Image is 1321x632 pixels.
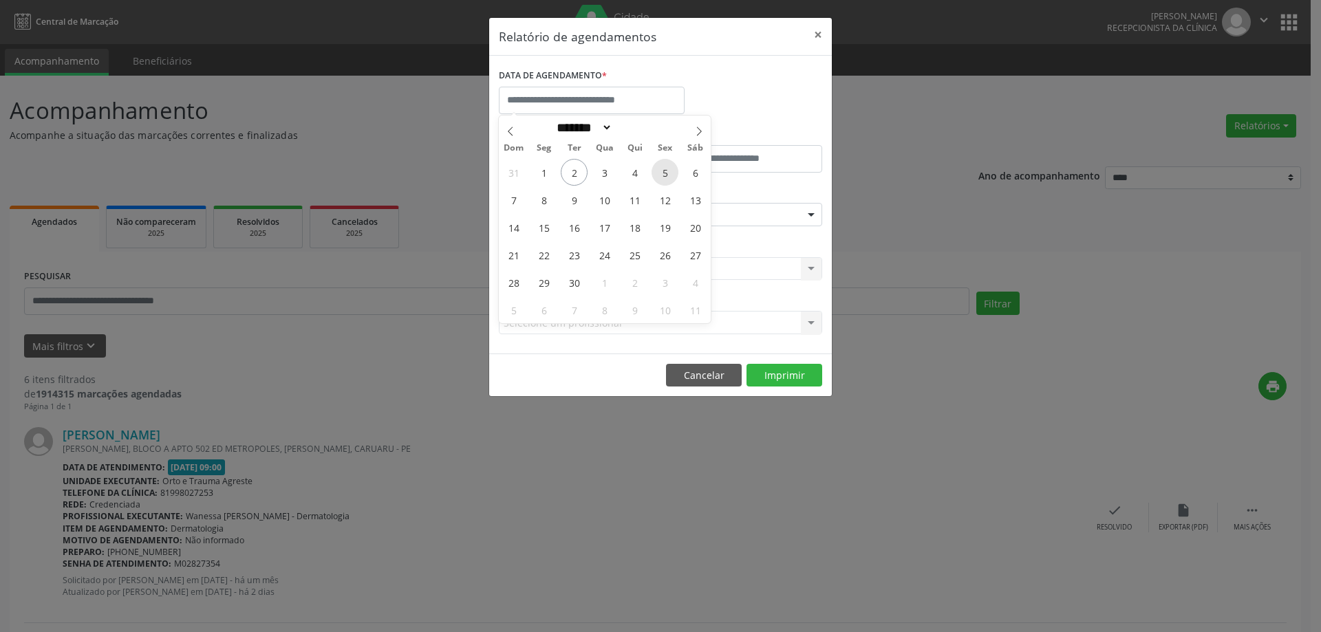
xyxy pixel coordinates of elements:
span: Outubro 10, 2025 [652,296,678,323]
span: Setembro 13, 2025 [682,186,709,213]
span: Outubro 4, 2025 [682,269,709,296]
span: Outubro 11, 2025 [682,296,709,323]
span: Outubro 7, 2025 [561,296,588,323]
button: Imprimir [747,364,822,387]
span: Setembro 26, 2025 [652,241,678,268]
button: Cancelar [666,364,742,387]
span: Setembro 25, 2025 [621,241,648,268]
span: Setembro 17, 2025 [591,214,618,241]
span: Sáb [680,144,711,153]
span: Setembro 4, 2025 [621,159,648,186]
span: Setembro 14, 2025 [500,214,527,241]
span: Outubro 3, 2025 [652,269,678,296]
span: Setembro 2, 2025 [561,159,588,186]
span: Setembro 19, 2025 [652,214,678,241]
span: Setembro 7, 2025 [500,186,527,213]
span: Setembro 8, 2025 [530,186,557,213]
span: Outubro 5, 2025 [500,296,527,323]
span: Setembro 18, 2025 [621,214,648,241]
span: Setembro 10, 2025 [591,186,618,213]
span: Outubro 8, 2025 [591,296,618,323]
span: Setembro 12, 2025 [652,186,678,213]
span: Qua [590,144,620,153]
span: Seg [529,144,559,153]
input: Year [612,120,658,135]
select: Month [552,120,612,135]
span: Setembro 29, 2025 [530,269,557,296]
span: Setembro 1, 2025 [530,159,557,186]
span: Sex [650,144,680,153]
span: Setembro 27, 2025 [682,241,709,268]
label: ATÉ [664,124,822,145]
span: Outubro 2, 2025 [621,269,648,296]
span: Setembro 22, 2025 [530,241,557,268]
span: Setembro 21, 2025 [500,241,527,268]
button: Close [804,18,832,52]
span: Setembro 16, 2025 [561,214,588,241]
span: Setembro 9, 2025 [561,186,588,213]
span: Setembro 6, 2025 [682,159,709,186]
h5: Relatório de agendamentos [499,28,656,45]
span: Setembro 23, 2025 [561,241,588,268]
span: Setembro 15, 2025 [530,214,557,241]
span: Setembro 3, 2025 [591,159,618,186]
span: Outubro 1, 2025 [591,269,618,296]
span: Ter [559,144,590,153]
span: Setembro 24, 2025 [591,241,618,268]
span: Setembro 5, 2025 [652,159,678,186]
span: Setembro 30, 2025 [561,269,588,296]
span: Agosto 31, 2025 [500,159,527,186]
span: Outubro 9, 2025 [621,296,648,323]
span: Dom [499,144,529,153]
span: Setembro 11, 2025 [621,186,648,213]
span: Setembro 28, 2025 [500,269,527,296]
label: DATA DE AGENDAMENTO [499,65,607,87]
span: Qui [620,144,650,153]
span: Outubro 6, 2025 [530,296,557,323]
span: Setembro 20, 2025 [682,214,709,241]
